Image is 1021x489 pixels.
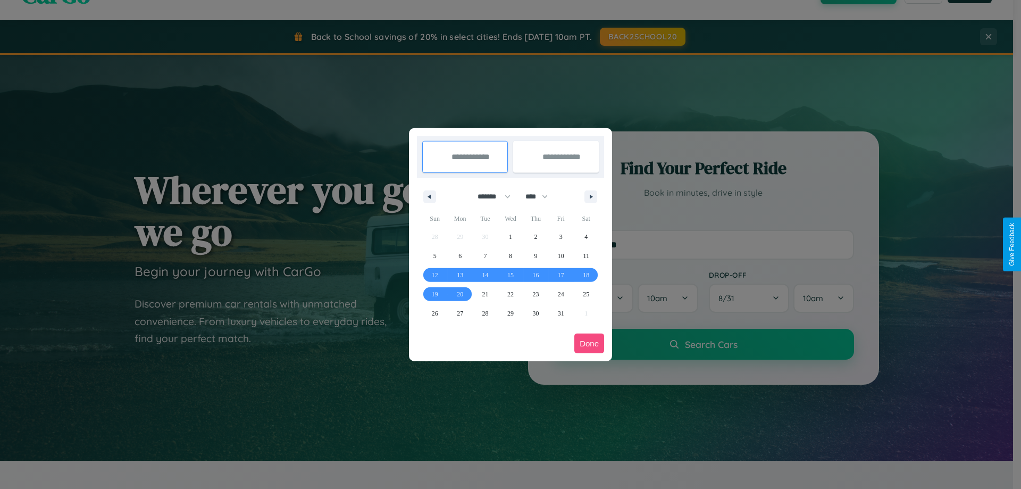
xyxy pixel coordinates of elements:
button: 16 [523,266,548,285]
span: 18 [583,266,589,285]
button: 19 [422,285,447,304]
span: 12 [432,266,438,285]
button: 10 [548,246,573,266]
button: 31 [548,304,573,323]
span: 13 [457,266,463,285]
span: 10 [558,246,564,266]
span: 4 [584,227,588,246]
button: 21 [473,285,498,304]
span: 9 [534,246,537,266]
button: 17 [548,266,573,285]
button: 27 [447,304,472,323]
span: 29 [507,304,514,323]
button: 18 [574,266,599,285]
button: 8 [498,246,523,266]
span: 27 [457,304,463,323]
span: 6 [458,246,462,266]
span: 1 [509,227,512,246]
button: 1 [498,227,523,246]
span: Sun [422,210,447,227]
button: 9 [523,246,548,266]
span: Mon [447,210,472,227]
button: 12 [422,266,447,285]
span: 14 [482,266,489,285]
button: 14 [473,266,498,285]
span: 19 [432,285,438,304]
span: 25 [583,285,589,304]
span: 28 [482,304,489,323]
button: 28 [473,304,498,323]
button: 15 [498,266,523,285]
span: 22 [507,285,514,304]
button: 3 [548,227,573,246]
span: 11 [583,246,589,266]
button: 23 [523,285,548,304]
button: 20 [447,285,472,304]
span: Tue [473,210,498,227]
span: 8 [509,246,512,266]
span: Wed [498,210,523,227]
button: 6 [447,246,472,266]
span: 7 [484,246,487,266]
span: 2 [534,227,537,246]
span: 17 [558,266,564,285]
span: 3 [559,227,563,246]
span: 26 [432,304,438,323]
div: Give Feedback [1008,223,1016,266]
button: 24 [548,285,573,304]
button: 26 [422,304,447,323]
button: 7 [473,246,498,266]
button: 13 [447,266,472,285]
button: 25 [574,285,599,304]
span: 21 [482,285,489,304]
button: 29 [498,304,523,323]
span: 30 [532,304,539,323]
button: Done [574,334,604,353]
span: Sat [574,210,599,227]
button: 2 [523,227,548,246]
span: 15 [507,266,514,285]
span: Thu [523,210,548,227]
span: 20 [457,285,463,304]
span: 23 [532,285,539,304]
button: 22 [498,285,523,304]
span: Fri [548,210,573,227]
button: 11 [574,246,599,266]
span: 16 [532,266,539,285]
span: 24 [558,285,564,304]
button: 30 [523,304,548,323]
button: 4 [574,227,599,246]
button: 5 [422,246,447,266]
span: 5 [433,246,437,266]
span: 31 [558,304,564,323]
